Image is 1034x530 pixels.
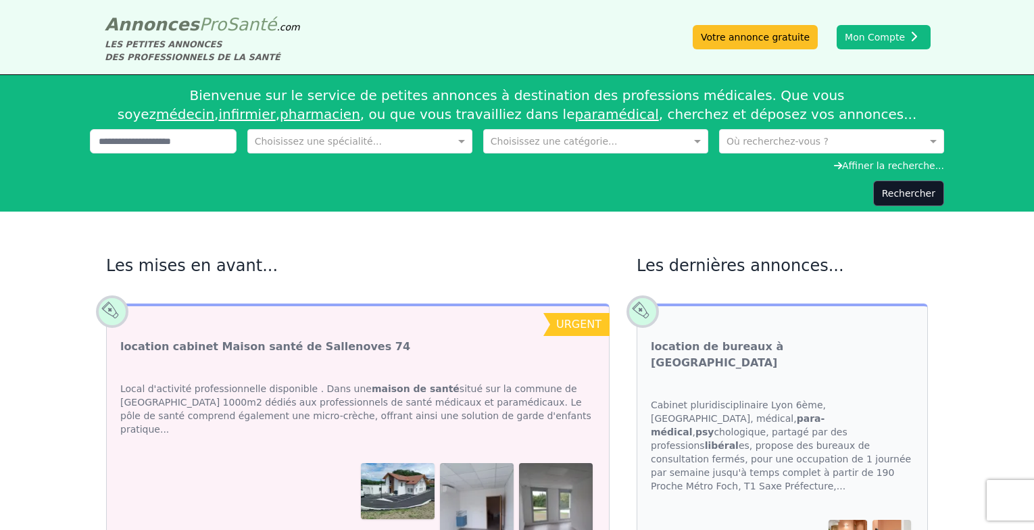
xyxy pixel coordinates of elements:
div: Affiner la recherche... [90,159,944,172]
span: .com [276,22,299,32]
button: Rechercher [873,180,944,206]
a: location de bureaux à [GEOGRAPHIC_DATA] [651,339,914,371]
strong: libéral [705,440,739,451]
strong: psy [695,427,714,437]
a: médecin [156,106,214,122]
span: urgent [556,318,601,331]
a: infirmier [218,106,275,122]
div: Bienvenue sur le service de petites annonces à destination des professions médicales. Que vous so... [90,80,944,129]
span: Annonces [105,14,199,34]
button: Mon Compte [837,25,931,49]
h2: Les mises en avant... [106,255,610,276]
div: LES PETITES ANNONCES DES PROFESSIONNELS DE LA SANTÉ [105,38,300,64]
strong: maison de santé [372,383,460,394]
a: pharmacien [280,106,360,122]
a: location cabinet Maison santé de Sallenoves 74 [120,339,410,355]
a: paramédical [574,106,658,122]
img: location cabinet Maison santé de Sallenoves 74 [361,463,435,519]
span: Pro [199,14,227,34]
div: Cabinet pluridisciplinaire Lyon 6ème, [GEOGRAPHIC_DATA], médical, , chologique, partagé par des p... [637,385,927,506]
h2: Les dernières annonces... [637,255,928,276]
div: Local d'activité professionnelle disponible . Dans une situé sur la commune de [GEOGRAPHIC_DATA] ... [107,368,609,450]
a: AnnoncesProSanté.com [105,14,300,34]
span: Santé [226,14,276,34]
a: Votre annonce gratuite [693,25,818,49]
